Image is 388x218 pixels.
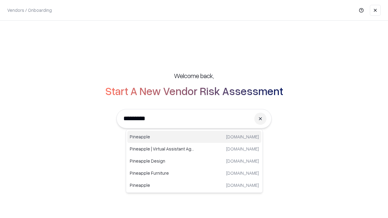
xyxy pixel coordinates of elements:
[130,146,194,152] p: Pineapple | Virtual Assistant Agency
[226,182,259,188] p: [DOMAIN_NAME]
[130,158,194,164] p: Pineapple Design
[105,85,283,97] h2: Start A New Vendor Risk Assessment
[7,7,52,13] p: Vendors / Onboarding
[130,182,194,188] p: Pineapple
[130,134,194,140] p: Pineapple
[130,170,194,176] p: Pineapple Furniture
[226,158,259,164] p: [DOMAIN_NAME]
[174,71,214,80] h5: Welcome back,
[226,146,259,152] p: [DOMAIN_NAME]
[126,129,263,193] div: Suggestions
[226,170,259,176] p: [DOMAIN_NAME]
[226,134,259,140] p: [DOMAIN_NAME]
